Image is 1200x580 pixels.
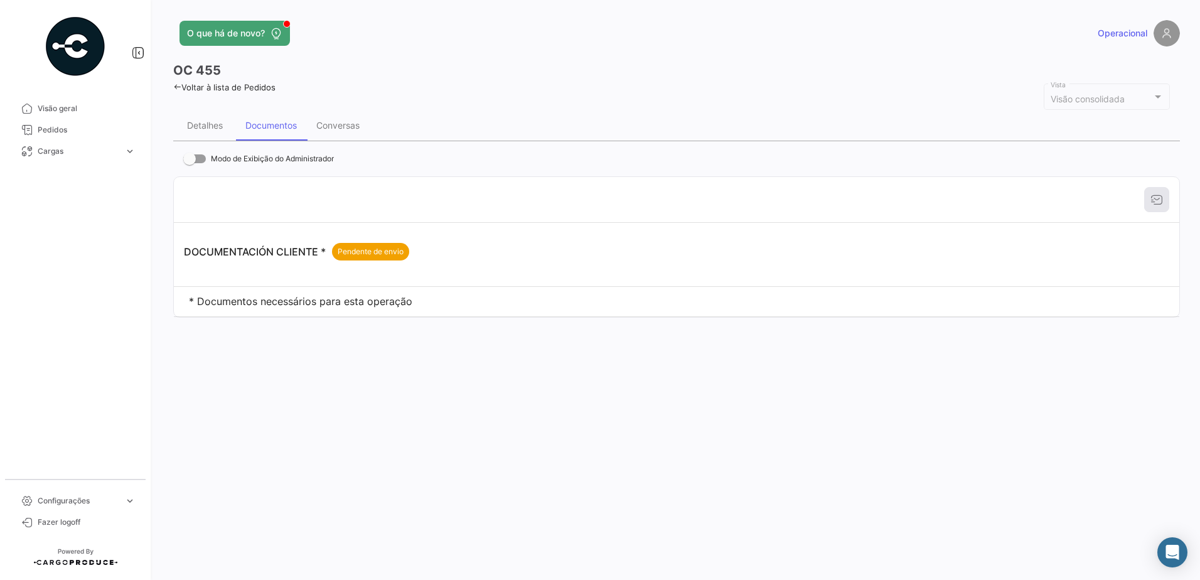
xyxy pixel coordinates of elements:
[124,146,136,157] span: expand_more
[38,146,119,157] span: Cargas
[1051,94,1125,104] mat-select-trigger: Visão consolidada
[174,287,1179,317] td: * Documentos necessários para esta operação
[10,98,141,119] a: Visão geral
[44,15,107,78] img: powered-by.png
[187,27,265,40] span: O que há de novo?
[1157,537,1187,567] div: Abrir Intercom Messenger
[10,119,141,141] a: Pedidos
[173,82,276,92] a: Voltar à lista de Pedidos
[187,120,223,131] div: Detalhes
[38,495,119,507] span: Configurações
[38,517,136,528] span: Fazer logoff
[338,246,404,257] span: Pendente de envio
[173,62,221,79] h3: OC 455
[1154,20,1180,46] img: placeholder-user.png
[211,151,334,166] span: Modo de Exibição do Administrador
[38,124,136,136] span: Pedidos
[184,243,409,260] p: DOCUMENTACIÓN CLIENTE *
[124,495,136,507] span: expand_more
[316,120,360,131] div: Conversas
[1098,27,1147,40] span: Operacional
[38,103,136,114] span: Visão geral
[179,21,290,46] button: O que há de novo?
[245,120,297,131] div: Documentos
